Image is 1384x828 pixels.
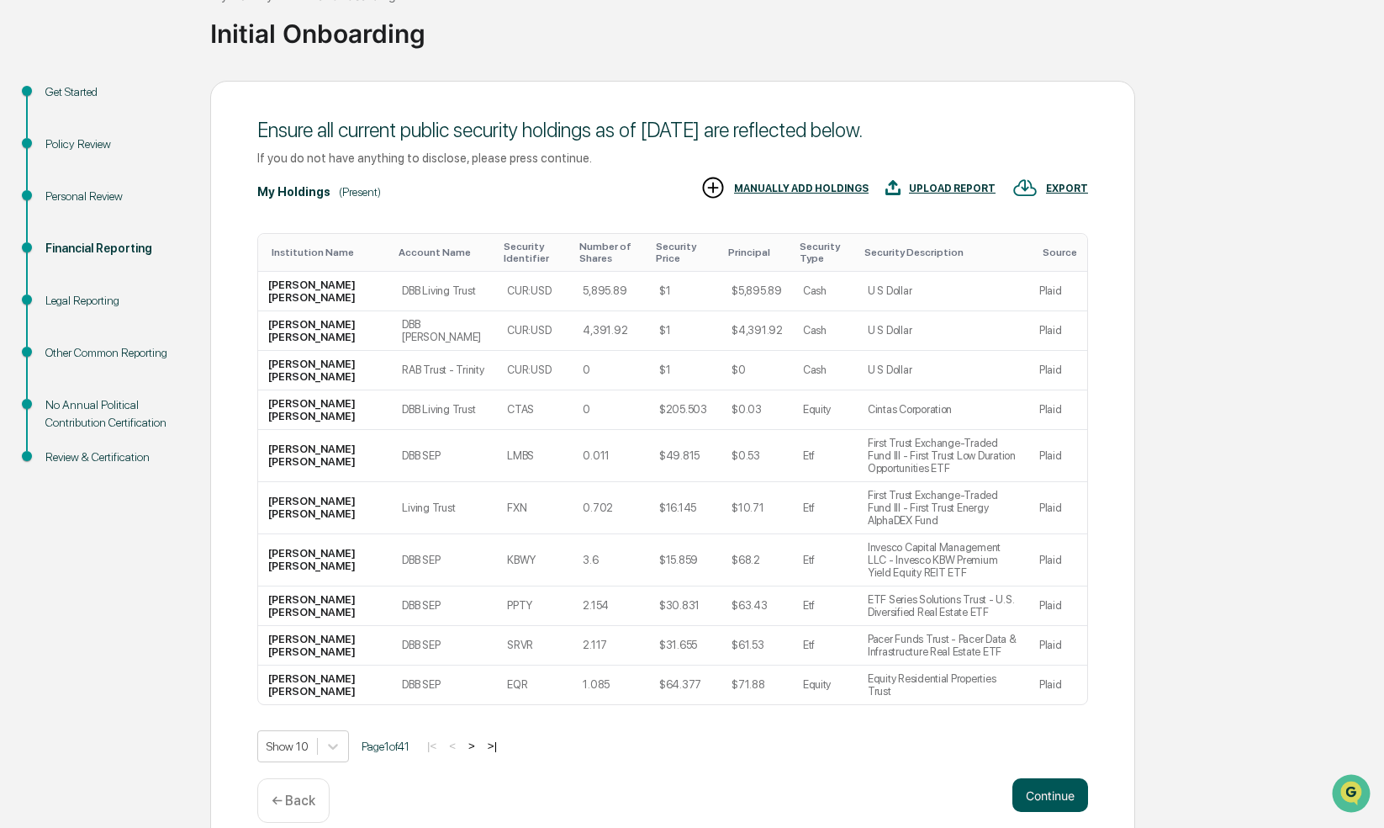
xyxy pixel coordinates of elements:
[858,666,1029,704] td: Equity Residential Properties Trust
[463,739,480,753] button: >
[1029,482,1087,534] td: Plaid
[497,311,573,351] td: CUR:USD
[858,390,1029,430] td: Cintas Corporation
[272,247,385,258] div: Toggle SortBy
[858,351,1029,390] td: U S Dollar
[700,175,726,200] img: MANUALLY ADD HOLDINGS
[1029,351,1087,390] td: Plaid
[497,626,573,666] td: SRVR
[649,272,721,311] td: $1
[721,482,793,534] td: $10.71
[909,183,996,194] div: UPLOAD REPORT
[858,482,1029,534] td: First Trust Exchange-Traded Fund III - First Trust Energy AlphaDEX Fund
[656,241,715,264] div: Toggle SortBy
[1046,183,1088,194] div: EXPORT
[1029,626,1087,666] td: Plaid
[573,430,648,482] td: 0.011
[286,133,306,153] button: Start new chat
[10,236,113,267] a: 🔎Data Lookup
[17,213,30,226] div: 🖐️
[257,118,1088,142] div: Ensure all current public security holdings as of [DATE] are reflected below.
[793,626,858,666] td: Etf
[422,739,441,753] button: |<
[1330,772,1376,818] iframe: Open customer support
[10,204,115,235] a: 🖐️Preclearance
[45,240,183,257] div: Financial Reporting
[258,430,392,482] td: [PERSON_NAME] [PERSON_NAME]
[573,626,648,666] td: 2.117
[1029,272,1087,311] td: Plaid
[573,666,648,704] td: 1.085
[115,204,215,235] a: 🗄️Attestations
[257,185,330,199] div: My Holdings
[649,311,721,351] td: $1
[497,390,573,430] td: CTAS
[34,243,106,260] span: Data Lookup
[392,666,497,704] td: DBB SEP
[1029,666,1087,704] td: Plaid
[45,344,183,362] div: Other Common Reporting
[45,396,183,432] div: No Annual Political Contribution Certification
[1029,311,1087,351] td: Plaid
[1012,175,1038,200] img: EXPORT
[858,534,1029,586] td: Invesco Capital Management LLC - Invesco KBW Premium Yield Equity REIT ETF
[57,145,213,158] div: We're available if you need us!
[17,245,30,258] div: 🔎
[1043,247,1080,258] div: Toggle SortBy
[258,272,392,311] td: [PERSON_NAME] [PERSON_NAME]
[392,586,497,626] td: DBB SEP
[392,626,497,666] td: DBB SEP
[167,284,203,297] span: Pylon
[649,586,721,626] td: $30.831
[504,241,566,264] div: Toggle SortBy
[793,430,858,482] td: Etf
[885,175,901,200] img: UPLOAD REPORT
[793,272,858,311] td: Cash
[721,534,793,586] td: $68.2
[793,666,858,704] td: Equity
[649,390,721,430] td: $205.503
[579,241,642,264] div: Toggle SortBy
[573,482,648,534] td: 0.702
[45,83,183,101] div: Get Started
[721,586,793,626] td: $63.43
[258,666,392,704] td: [PERSON_NAME] [PERSON_NAME]
[1029,390,1087,430] td: Plaid
[858,272,1029,311] td: U S Dollar
[858,311,1029,351] td: U S Dollar
[45,448,183,466] div: Review & Certification
[793,351,858,390] td: Cash
[258,482,392,534] td: [PERSON_NAME] [PERSON_NAME]
[497,586,573,626] td: PPTY
[1029,586,1087,626] td: Plaid
[17,34,306,61] p: How can we help?
[649,430,721,482] td: $49.815
[1029,534,1087,586] td: Plaid
[649,666,721,704] td: $64.377
[497,351,573,390] td: CUR:USD
[392,482,497,534] td: Living Trust
[45,292,183,310] div: Legal Reporting
[57,128,276,145] div: Start new chat
[858,430,1029,482] td: First Trust Exchange-Traded Fund III - First Trust Low Duration Opportunities ETF
[392,534,497,586] td: DBB SEP
[1012,778,1088,812] button: Continue
[793,586,858,626] td: Etf
[573,272,648,311] td: 5,895.89
[793,482,858,534] td: Etf
[392,351,497,390] td: RAB Trust - Trinity
[800,241,851,264] div: Toggle SortBy
[793,534,858,586] td: Etf
[573,390,648,430] td: 0
[392,390,497,430] td: DBB Living Trust
[339,185,381,199] div: (Present)
[258,390,392,430] td: [PERSON_NAME] [PERSON_NAME]
[210,5,1376,49] div: Initial Onboarding
[649,351,721,390] td: $1
[45,135,183,153] div: Policy Review
[864,247,1022,258] div: Toggle SortBy
[362,740,409,753] span: Page 1 of 41
[721,272,793,311] td: $5,895.89
[728,247,786,258] div: Toggle SortBy
[119,284,203,297] a: Powered byPylon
